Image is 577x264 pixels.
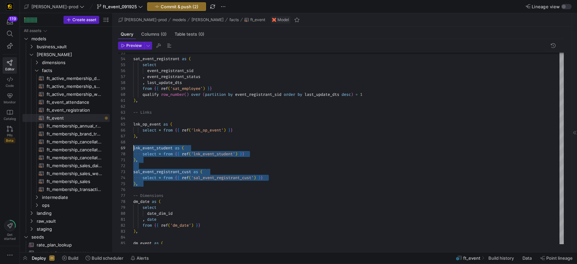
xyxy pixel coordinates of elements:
button: Build scheduler [83,252,126,264]
span: ) [133,229,136,234]
span: ) [133,181,136,186]
span: from [163,175,173,180]
span: ) [133,157,136,163]
button: Alerts [128,252,152,264]
div: Press SPACE to select this row. [22,233,110,241]
span: ft_membership_brand_transfer​​​​​​​​​​ [47,130,102,138]
div: Press SPACE to select this row. [22,66,110,74]
span: [PERSON_NAME] [37,51,109,58]
div: 119 [8,16,18,21]
span: from [163,128,173,133]
span: as [182,56,186,61]
div: Press SPACE to select this row. [22,209,110,217]
span: Build scheduler [92,255,123,261]
span: sal_event_registrant_cust [133,169,191,174]
a: Code [3,74,17,90]
span: { [175,175,177,180]
span: date [147,217,156,222]
span: -- Links [133,110,152,115]
span: select [143,205,156,210]
div: 71 [118,157,125,163]
a: ft_event​​​​​​​​​​ [22,114,110,122]
div: 67 [118,133,125,139]
span: ( [189,56,191,61]
span: zuora_gateway_response_codes​​​​​​ [37,249,102,257]
div: Press SPACE to select this row. [22,138,110,146]
div: 84 [118,234,125,240]
button: Preview [118,42,144,50]
span: { [177,151,180,157]
div: Press SPACE to select this row. [22,225,110,233]
button: ft_event_091925 [95,2,144,11]
a: https://storage.googleapis.com/y42-prod-data-exchange/images/uAsz27BndGEK0hZWDFeOjoxA7jCwgK9jE472... [3,1,17,12]
button: Getstarted [3,217,17,243]
div: 80 [118,210,125,216]
span: ft_membership_sales​​​​​​​​​​ [47,178,102,185]
span: Get started [4,233,16,241]
button: Build history [485,252,518,264]
button: [PERSON_NAME]-prod [117,16,168,24]
span: as [152,199,156,204]
a: ft_event_registration​​​​​​​​​​ [22,106,110,114]
span: ( [189,151,191,157]
span: ops [42,202,109,209]
a: zuora_gateway_response_codes​​​​​​ [22,249,110,257]
span: { [154,86,156,91]
div: 85 [118,240,125,246]
span: order [284,92,295,97]
a: PRsBeta [3,123,17,146]
span: raw_vault [37,217,109,225]
span: Beta [4,138,15,143]
span: Data [522,255,532,261]
a: ft_membership_cancellations_daily_forecast​​​​​​​​​​ [22,138,110,146]
span: desc [342,92,351,97]
span: Alerts [137,255,149,261]
div: Press SPACE to select this row. [22,122,110,130]
div: Press SPACE to select this row. [22,162,110,170]
div: 77 [118,193,125,199]
span: ft_active_membership_daily_forecast​​​​​​​​​​ [47,75,102,82]
span: landing [37,209,109,217]
button: [PERSON_NAME] [190,16,225,24]
span: Query [121,32,133,36]
span: } [196,223,198,228]
span: 'dm_date' [170,223,191,228]
span: ft_membership_annual_retention​​​​​​​​​​ [47,122,102,130]
span: as [163,122,168,127]
div: Press SPACE to select this row. [22,82,110,90]
span: last_update_dts [147,80,182,85]
span: as [175,145,180,151]
div: Press SPACE to select this row. [22,249,110,257]
span: [PERSON_NAME]-prod [124,18,167,22]
span: Build history [488,255,514,261]
button: ft_event [243,16,267,24]
span: Create asset [72,18,96,22]
span: Model [277,18,289,22]
span: 'lnk_op_event' [191,128,224,133]
span: , [143,80,145,85]
span: ) [351,92,353,97]
span: event_registrant_sid [235,92,281,97]
span: , [136,98,138,103]
span: over [191,92,200,97]
span: by [298,92,302,97]
div: 62 [118,103,125,109]
span: lnk_op_event [133,122,161,127]
span: 'sat_employee' [170,86,203,91]
span: ref [161,86,168,91]
div: Press SPACE to select this row. [22,51,110,58]
span: Deploy [32,255,46,261]
span: ft_active_membership_snapshot​​​​​​​​​​ [47,83,102,90]
div: Press SPACE to select this row. [22,154,110,162]
span: from [163,151,173,157]
div: 65 [118,121,125,127]
span: seeds [31,233,109,241]
span: rate_plan_lookup​​​​​​ [37,241,102,249]
span: [PERSON_NAME] [191,18,224,22]
a: Monitor [3,90,17,107]
span: , [136,229,138,234]
span: 1 [360,92,362,97]
a: Catalog [3,107,17,123]
span: ft_membership_cancellations​​​​​​​​​​ [47,154,102,162]
span: ) [133,133,136,139]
